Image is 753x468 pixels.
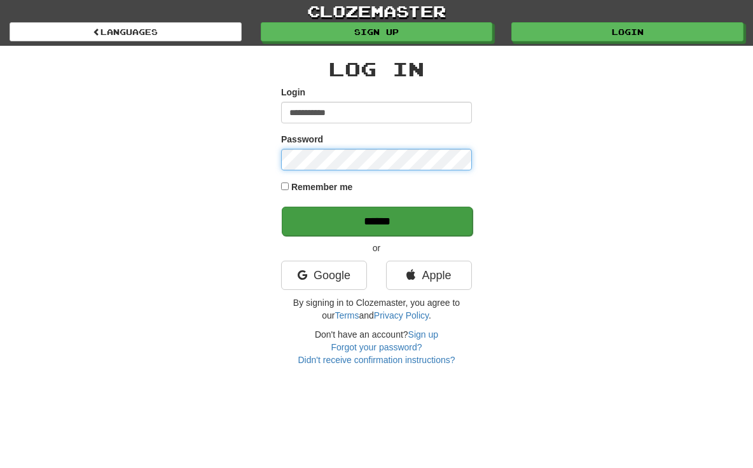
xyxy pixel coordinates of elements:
a: Sign up [261,22,493,41]
label: Password [281,133,323,146]
a: Apple [386,261,472,290]
a: Languages [10,22,242,41]
div: Don't have an account? [281,328,472,366]
a: Forgot your password? [331,342,422,352]
a: Sign up [408,329,438,340]
a: Terms [335,310,359,320]
a: Privacy Policy [374,310,429,320]
label: Login [281,86,305,99]
a: Login [511,22,743,41]
p: or [281,242,472,254]
a: Didn't receive confirmation instructions? [298,355,455,365]
p: By signing in to Clozemaster, you agree to our and . [281,296,472,322]
h2: Log In [281,59,472,79]
a: Google [281,261,367,290]
label: Remember me [291,181,353,193]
